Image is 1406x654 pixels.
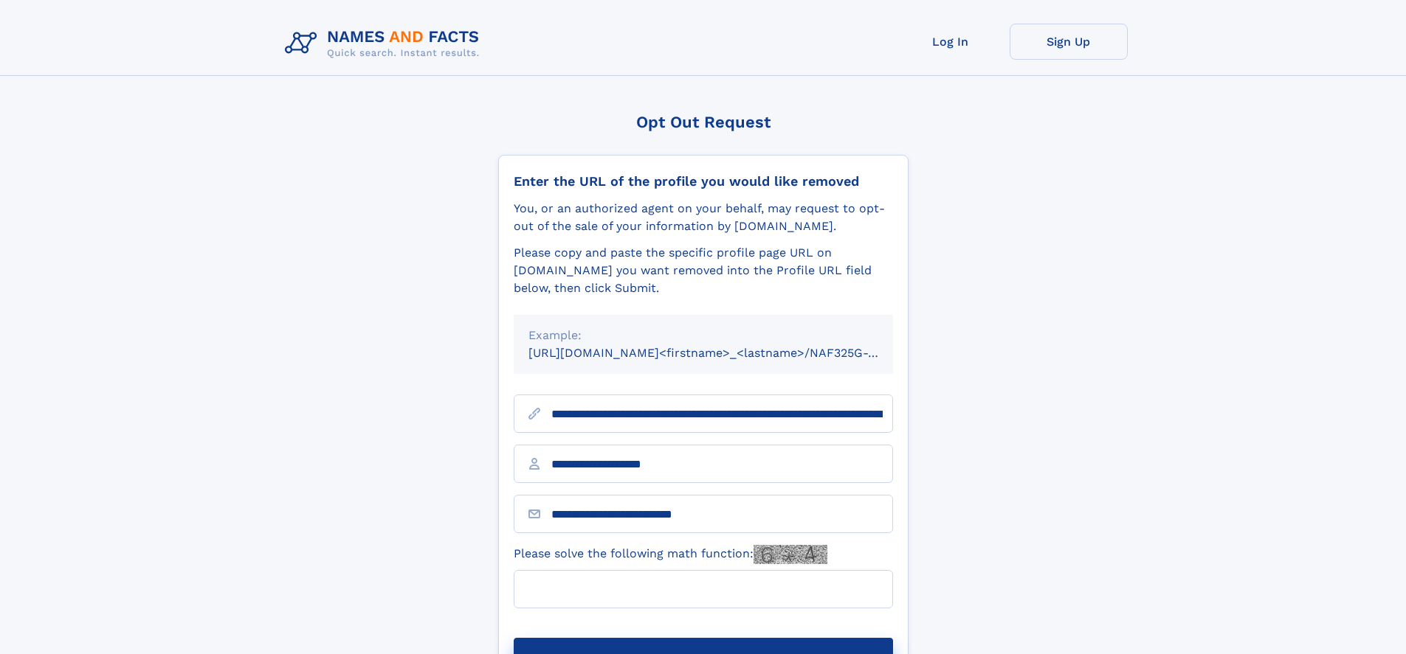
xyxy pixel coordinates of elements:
a: Log In [892,24,1010,60]
label: Please solve the following math function: [514,545,827,564]
div: You, or an authorized agent on your behalf, may request to opt-out of the sale of your informatio... [514,200,893,235]
small: [URL][DOMAIN_NAME]<firstname>_<lastname>/NAF325G-xxxxxxxx [528,346,921,360]
div: Please copy and paste the specific profile page URL on [DOMAIN_NAME] you want removed into the Pr... [514,244,893,297]
a: Sign Up [1010,24,1128,60]
div: Enter the URL of the profile you would like removed [514,173,893,189]
img: Logo Names and Facts [279,24,492,63]
div: Example: [528,327,878,344]
div: Opt Out Request [498,113,909,131]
